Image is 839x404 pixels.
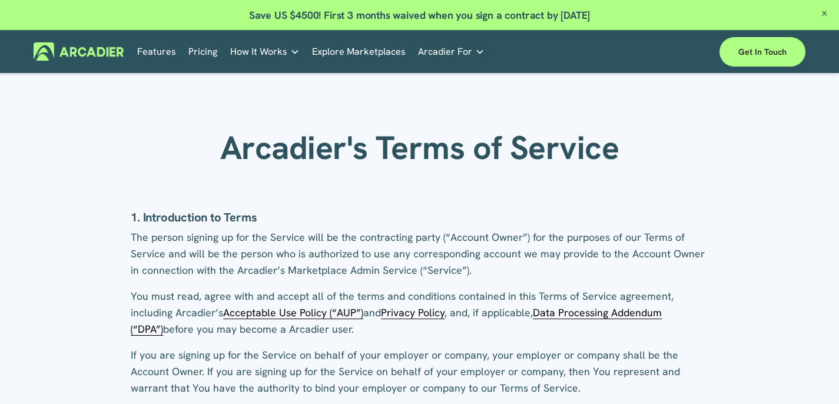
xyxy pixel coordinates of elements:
span: How It Works [230,44,287,60]
a: Features [137,42,176,61]
a: Explore Marketplaces [312,42,406,61]
strong: Arcadier's Terms of Service [220,127,619,169]
a: Acceptable Use Policy (“AUP”) [223,306,363,319]
a: folder dropdown [230,42,300,61]
a: folder dropdown [418,42,485,61]
a: Privacy Policy [381,306,445,319]
p: The person signing up for the Service will be the contracting party (“Account Owner”) for the pur... [131,229,708,279]
img: Arcadier [34,42,124,61]
p: If you are signing up for the Service on behalf of your employer or company, your employer or com... [131,347,708,396]
a: Get in touch [719,37,805,67]
a: Pricing [188,42,217,61]
p: You must read, agree with and accept all of the terms and conditions contained in this Terms of S... [131,288,708,337]
span: Arcadier For [418,44,472,60]
strong: 1. Introduction to Terms [131,210,257,225]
